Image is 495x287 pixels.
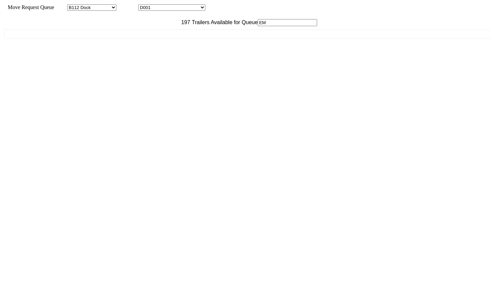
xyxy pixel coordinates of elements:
[118,4,137,10] span: Location
[178,19,190,25] span: 197
[55,4,66,10] span: Area
[190,19,258,25] span: Trailers Available for Queue
[4,4,54,10] span: Move Request Queue
[258,19,317,26] input: Filter Available Trailers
